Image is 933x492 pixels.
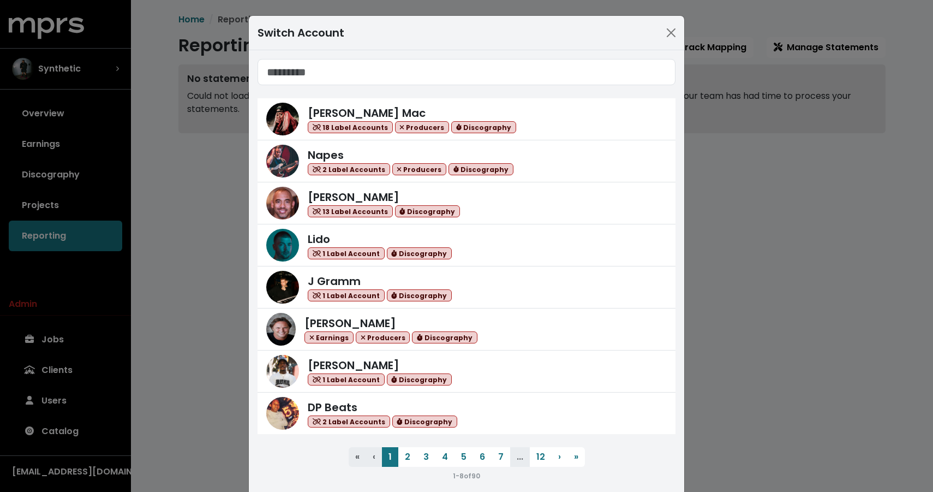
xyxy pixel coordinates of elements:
[662,24,680,42] button: Close
[308,121,393,134] span: 18 Label Accounts
[453,471,480,481] small: 1 - 8 of 90
[492,447,510,467] button: 7
[308,358,399,373] span: [PERSON_NAME]
[417,447,435,467] button: 3
[398,447,417,467] button: 2
[395,121,450,134] span: Producers
[308,289,385,302] span: 1 Label Account
[574,450,578,463] span: »
[308,247,385,260] span: 1 Label Account
[387,374,452,386] span: Discography
[258,59,675,85] input: Search accounts
[258,393,675,434] a: DP BeatsDP Beats 2 Label Accounts Discography
[308,400,357,415] span: DP Beats
[266,103,299,135] img: Keegan Mac
[308,374,385,386] span: 1 Label Account
[266,397,299,430] img: DP Beats
[473,447,492,467] button: 6
[308,147,344,163] span: Napes
[258,140,675,182] a: NapesNapes 2 Label Accounts Producers Discography
[392,163,447,176] span: Producers
[266,271,299,304] img: J Gramm
[266,229,299,262] img: Lido
[395,205,460,218] span: Discography
[382,447,398,467] button: 1
[308,416,390,428] span: 2 Label Accounts
[387,247,452,260] span: Discography
[266,187,299,220] img: Harvey Mason Jr
[451,121,516,134] span: Discography
[356,331,410,344] span: Producers
[308,163,390,176] span: 2 Label Accounts
[448,163,513,176] span: Discography
[435,447,454,467] button: 4
[454,447,473,467] button: 5
[530,447,552,467] button: 12
[308,274,361,289] span: J Gramm
[258,351,675,393] a: Lex Luger[PERSON_NAME] 1 Label Account Discography
[266,145,299,177] img: Napes
[304,331,354,344] span: Earnings
[308,105,426,121] span: [PERSON_NAME] Mac
[266,313,296,346] img: Scott Hendricks
[558,450,561,463] span: ›
[412,331,477,344] span: Discography
[258,309,675,351] a: Scott Hendricks[PERSON_NAME] Earnings Producers Discography
[258,182,675,224] a: Harvey Mason Jr[PERSON_NAME] 13 Label Accounts Discography
[258,266,675,309] a: J GrammJ Gramm 1 Label Account Discography
[308,205,393,218] span: 13 Label Accounts
[308,232,330,247] span: Lido
[387,289,452,302] span: Discography
[258,98,675,140] a: Keegan Mac[PERSON_NAME] Mac 18 Label Accounts Producers Discography
[392,416,457,428] span: Discography
[258,224,675,266] a: LidoLido 1 Label Account Discography
[258,25,344,41] div: Switch Account
[304,316,396,331] span: [PERSON_NAME]
[266,355,299,388] img: Lex Luger
[308,189,399,205] span: [PERSON_NAME]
